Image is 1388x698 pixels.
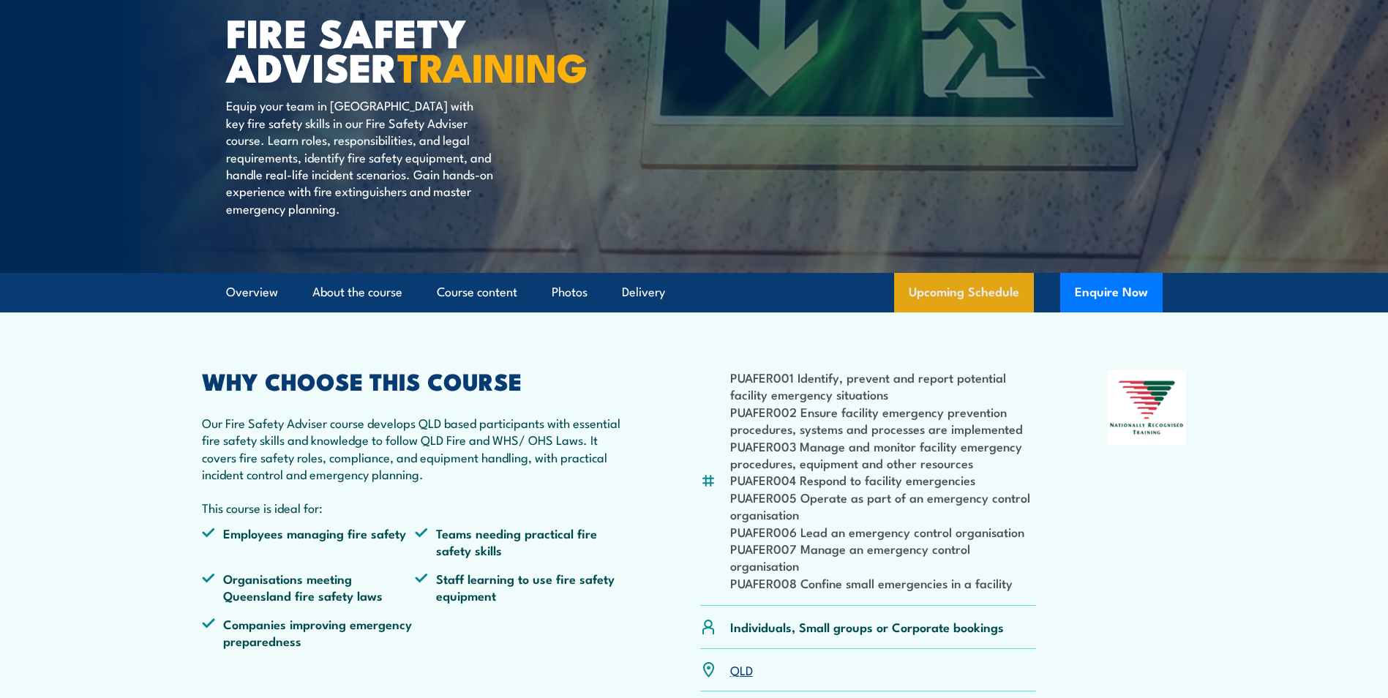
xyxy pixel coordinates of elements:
li: Staff learning to use fire safety equipment [415,570,629,604]
li: PUAFER001 Identify, prevent and report potential facility emergency situations [730,369,1037,403]
li: PUAFER004 Respond to facility emergencies [730,471,1037,488]
h1: FIRE SAFETY ADVISER [226,15,588,83]
button: Enquire Now [1060,273,1163,312]
a: Delivery [622,273,665,312]
a: Photos [552,273,588,312]
strong: TRAINING [397,35,588,96]
li: Employees managing fire safety [202,525,416,559]
li: Teams needing practical fire safety skills [415,525,629,559]
a: QLD [730,661,753,678]
li: PUAFER007 Manage an emergency control organisation [730,540,1037,574]
p: Equip your team in [GEOGRAPHIC_DATA] with key fire safety skills in our Fire Safety Adviser cours... [226,97,493,217]
li: PUAFER005 Operate as part of an emergency control organisation [730,489,1037,523]
a: Overview [226,273,278,312]
li: Companies improving emergency preparedness [202,615,416,650]
li: PUAFER008 Confine small emergencies in a facility [730,574,1037,591]
a: Upcoming Schedule [894,273,1034,312]
h2: WHY CHOOSE THIS COURSE [202,370,629,391]
a: About the course [312,273,402,312]
p: This course is ideal for: [202,499,629,516]
p: Our Fire Safety Adviser course develops QLD based participants with essential fire safety skills ... [202,414,629,483]
p: Individuals, Small groups or Corporate bookings [730,618,1004,635]
li: PUAFER003 Manage and monitor facility emergency procedures, equipment and other resources [730,438,1037,472]
li: PUAFER002 Ensure facility emergency prevention procedures, systems and processes are implemented [730,403,1037,438]
img: Nationally Recognised Training logo. [1108,370,1187,445]
li: PUAFER006 Lead an emergency control organisation [730,523,1037,540]
a: Course content [437,273,517,312]
li: Organisations meeting Queensland fire safety laws [202,570,416,604]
